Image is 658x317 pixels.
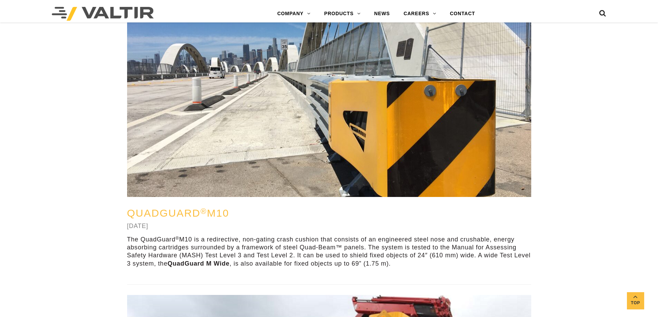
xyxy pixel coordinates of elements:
[317,7,368,21] a: PRODUCTS
[127,236,531,268] p: The QuadGuard M10 is a redirective, non-gating crash cushion that consists of an engineered steel...
[397,7,443,21] a: CAREERS
[627,299,644,307] span: Top
[443,7,482,21] a: CONTACT
[627,292,644,309] a: Top
[270,7,317,21] a: COMPANY
[168,260,230,267] strong: QuadGuard M Wide
[175,236,179,241] sup: ®
[367,7,397,21] a: NEWS
[127,222,148,229] a: [DATE]
[127,207,229,219] a: QuadGuard®M10
[201,207,207,216] sup: ®
[52,7,154,21] img: Valtir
